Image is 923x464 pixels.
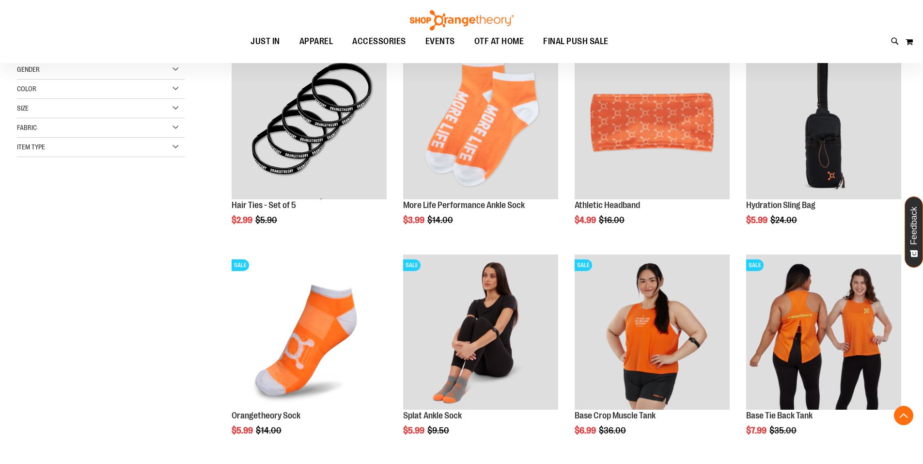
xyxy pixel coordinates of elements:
a: Orangetheory Sock [232,411,300,420]
span: $14.00 [256,426,283,435]
img: Product image for Base Tie Back Tank [746,255,901,410]
span: SALE [746,259,764,271]
span: SALE [403,259,421,271]
span: $5.99 [746,215,769,225]
span: EVENTS [425,31,455,52]
span: $16.00 [599,215,626,225]
a: Product image for Base Tie Back TankSALE [746,255,901,411]
button: Feedback - Show survey [905,196,923,268]
a: OTF AT HOME [465,31,534,53]
img: Product image for Splat Ankle Sock [403,255,558,410]
span: $24.00 [770,215,798,225]
span: $5.90 [255,215,279,225]
img: Product image for Orangetheory Sock [232,255,387,410]
span: OTF AT HOME [474,31,524,52]
span: SALE [575,259,592,271]
a: Splat Ankle Sock [403,411,462,420]
div: product [741,250,906,460]
a: Hydration Sling Bag [746,200,815,210]
a: Hair Ties - Set of 5 [232,200,296,210]
a: JUST IN [241,31,290,53]
a: Product image for More Life Performance Ankle SockSALE [403,44,558,201]
span: Fabric [17,124,37,131]
span: Item Type [17,143,45,151]
a: Athletic Headband [575,200,640,210]
a: Product image for Orangetheory SockSALE [232,255,387,411]
a: Product image for Athletic HeadbandSALE [575,44,730,201]
div: product [398,250,563,460]
span: Feedback [909,207,919,245]
span: SALE [232,259,249,271]
img: Product image for Athletic Headband [575,44,730,199]
img: Product image for Hydration Sling Bag [746,44,901,199]
div: product [227,39,391,250]
span: FINAL PUSH SALE [543,31,609,52]
div: product [570,39,735,250]
span: $7.99 [746,426,768,435]
a: Base Tie Back Tank [746,411,813,420]
span: $14.00 [427,215,454,225]
button: Back To Top [894,406,913,425]
a: APPAREL [290,31,343,53]
span: $4.99 [575,215,597,225]
a: Base Crop Muscle Tank [575,411,656,420]
img: Hair Ties - Set of 5 [232,44,387,199]
span: $3.99 [403,215,426,225]
span: $6.99 [575,426,597,435]
img: Shop Orangetheory [408,10,515,31]
div: product [741,39,906,250]
span: Size [17,104,29,112]
div: product [227,250,391,460]
div: product [398,39,563,250]
a: EVENTS [416,31,465,53]
a: Product image for Splat Ankle SockSALE [403,255,558,411]
span: JUST IN [250,31,280,52]
a: ACCESSORIES [343,31,416,53]
img: Product image for More Life Performance Ankle Sock [403,44,558,199]
span: Color [17,85,36,93]
div: product [570,250,735,460]
span: ACCESSORIES [352,31,406,52]
a: Product image for Hydration Sling BagSALE [746,44,901,201]
span: $9.50 [427,426,451,435]
span: $35.00 [769,426,798,435]
span: $2.99 [232,215,254,225]
a: Product image for Base Crop Muscle TankSALE [575,255,730,411]
span: APPAREL [299,31,333,52]
a: FINAL PUSH SALE [533,31,618,52]
span: $5.99 [232,426,254,435]
a: Hair Ties - Set of 5SALE [232,44,387,201]
span: $36.00 [599,426,627,435]
a: More Life Performance Ankle Sock [403,200,525,210]
img: Product image for Base Crop Muscle Tank [575,255,730,410]
span: $5.99 [403,426,426,435]
span: Gender [17,65,40,73]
